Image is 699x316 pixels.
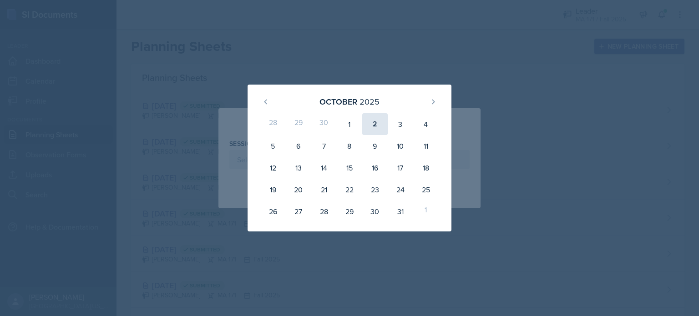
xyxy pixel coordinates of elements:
[362,201,388,222] div: 30
[413,157,439,179] div: 18
[362,179,388,201] div: 23
[311,113,337,135] div: 30
[413,135,439,157] div: 11
[337,201,362,222] div: 29
[286,157,311,179] div: 13
[388,113,413,135] div: 3
[362,157,388,179] div: 16
[337,113,362,135] div: 1
[388,135,413,157] div: 10
[286,135,311,157] div: 6
[319,95,357,108] div: October
[311,157,337,179] div: 14
[388,179,413,201] div: 24
[337,135,362,157] div: 8
[286,179,311,201] div: 20
[286,201,311,222] div: 27
[311,135,337,157] div: 7
[360,95,380,108] div: 2025
[388,157,413,179] div: 17
[260,135,286,157] div: 5
[337,179,362,201] div: 22
[311,179,337,201] div: 21
[260,157,286,179] div: 12
[286,113,311,135] div: 29
[388,201,413,222] div: 31
[413,179,439,201] div: 25
[337,157,362,179] div: 15
[260,113,286,135] div: 28
[413,201,439,222] div: 1
[260,201,286,222] div: 26
[362,135,388,157] div: 9
[413,113,439,135] div: 4
[362,113,388,135] div: 2
[311,201,337,222] div: 28
[260,179,286,201] div: 19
